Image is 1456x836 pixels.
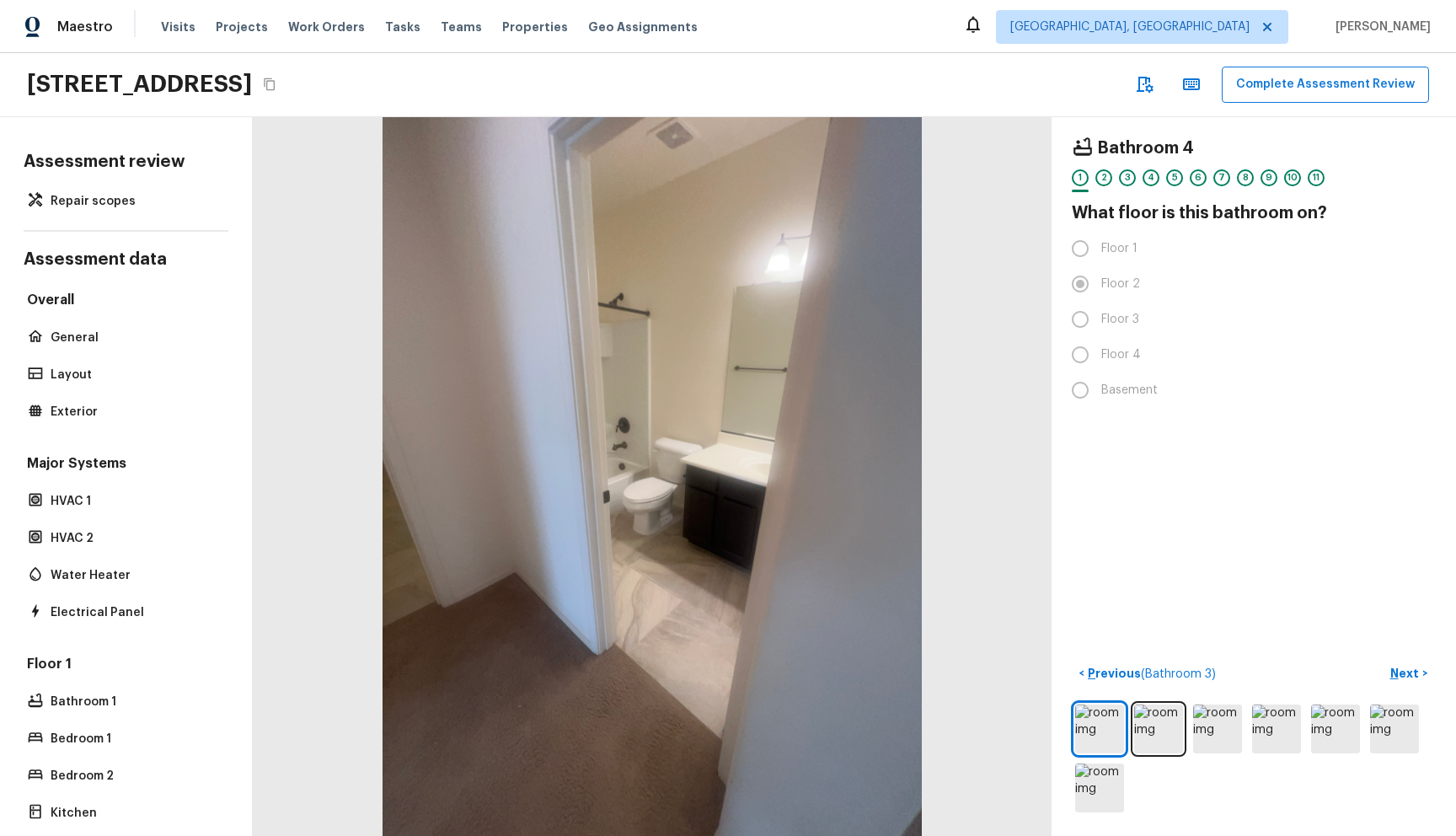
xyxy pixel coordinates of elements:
p: Water Heater [51,567,218,584]
span: [PERSON_NAME] [1329,19,1431,35]
h5: Overall [24,291,228,313]
span: Projects [216,19,268,35]
p: General [51,330,218,346]
img: room img [1134,705,1183,753]
span: Floor 1 [1101,240,1137,257]
img: room img [1075,705,1124,753]
span: ( Bathroom 3 ) [1141,668,1216,680]
span: Floor 2 [1101,276,1140,292]
span: [GEOGRAPHIC_DATA], [GEOGRAPHIC_DATA] [1010,19,1250,35]
h5: Major Systems [24,454,228,476]
div: 5 [1166,169,1183,186]
p: Bedroom 2 [51,768,218,785]
p: Next [1390,665,1422,682]
div: 4 [1143,169,1159,186]
span: Floor 3 [1101,311,1139,328]
span: Properties [502,19,568,35]
div: 11 [1308,169,1325,186]
img: room img [1252,705,1301,753]
button: Complete Assessment Review [1222,67,1429,103]
span: Work Orders [288,19,365,35]
span: Maestro [57,19,113,35]
p: Exterior [51,404,218,421]
p: Bathroom 1 [51,694,218,710]
img: room img [1193,705,1242,753]
div: 3 [1119,169,1136,186]
button: Next> [1382,660,1436,688]
span: Floor 4 [1101,346,1141,363]
p: Electrical Panel [51,604,218,621]
div: 7 [1213,169,1230,186]
p: Kitchen [51,805,218,822]
div: 8 [1237,169,1254,186]
span: Tasks [385,21,420,33]
span: Teams [441,19,482,35]
h4: Assessment data [24,249,228,274]
div: 1 [1072,169,1089,186]
p: Layout [51,367,218,383]
h2: [STREET_ADDRESS] [27,69,252,99]
img: room img [1075,764,1124,812]
span: Basement [1101,382,1158,399]
span: Visits [161,19,195,35]
h5: Floor 1 [24,655,228,677]
p: Repair scopes [51,193,218,210]
h4: What floor is this bathroom on? [1072,202,1436,224]
div: 6 [1190,169,1207,186]
button: <Previous(Bathroom 3) [1072,660,1223,688]
p: HVAC 2 [51,530,218,547]
span: Geo Assignments [588,19,698,35]
img: room img [1370,705,1419,753]
div: 9 [1261,169,1277,186]
p: HVAC 1 [51,493,218,510]
h4: Bathroom 4 [1097,137,1194,159]
h4: Assessment review [24,151,228,173]
button: Copy Address [259,73,281,95]
div: 2 [1095,169,1112,186]
div: 10 [1284,169,1301,186]
p: Bedroom 1 [51,731,218,748]
p: Previous [1084,665,1216,683]
img: room img [1311,705,1360,753]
